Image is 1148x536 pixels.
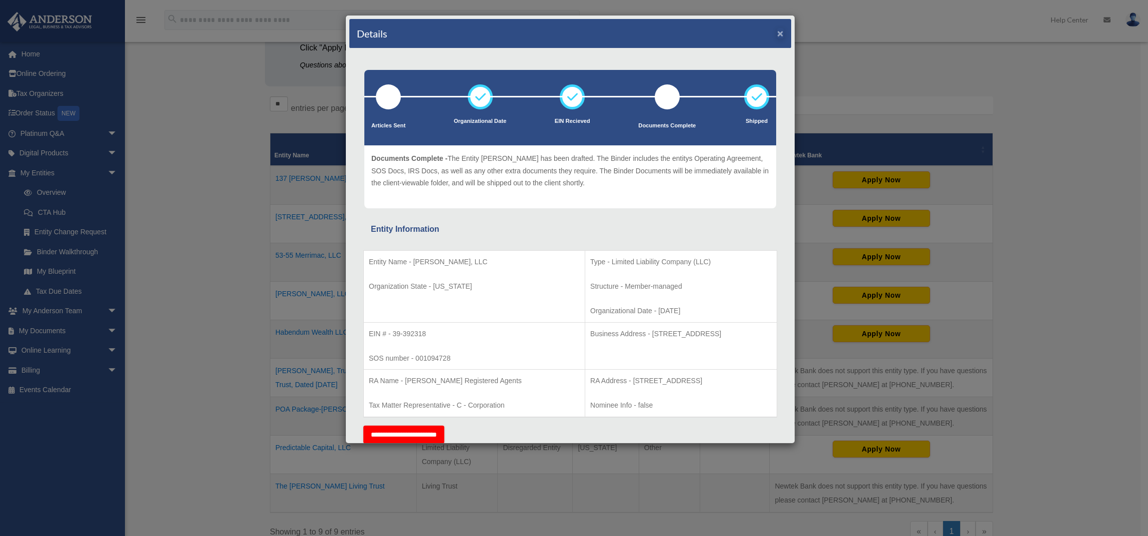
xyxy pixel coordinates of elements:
p: RA Name - [PERSON_NAME] Registered Agents [369,375,580,387]
p: RA Address - [STREET_ADDRESS] [590,375,772,387]
p: Nominee Info - false [590,399,772,412]
div: Entity Information [371,222,770,236]
p: Entity Name - [PERSON_NAME], LLC [369,256,580,268]
p: EIN Recieved [555,116,590,126]
p: Shipped [744,116,769,126]
button: × [777,28,784,38]
p: Structure - Member-managed [590,280,772,293]
p: Organization State - [US_STATE] [369,280,580,293]
p: EIN # - 39-392318 [369,328,580,340]
p: Documents Complete [638,121,696,131]
span: Documents Complete - [371,154,447,162]
p: Organizational Date [454,116,506,126]
p: The Entity [PERSON_NAME] has been drafted. The Binder includes the entitys Operating Agreement, S... [371,152,769,189]
p: Type - Limited Liability Company (LLC) [590,256,772,268]
p: Tax Matter Representative - C - Corporation [369,399,580,412]
p: Business Address - [STREET_ADDRESS] [590,328,772,340]
h4: Details [357,26,387,40]
p: Articles Sent [371,121,405,131]
p: SOS number - 001094728 [369,352,580,365]
p: Organizational Date - [DATE] [590,305,772,317]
